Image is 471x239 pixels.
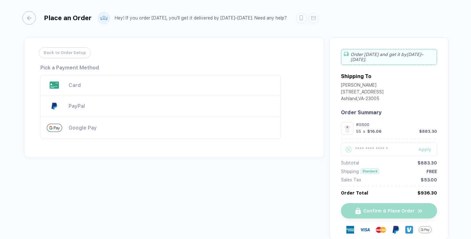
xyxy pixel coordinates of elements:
div: Pick a Payment Method [40,65,99,71]
img: 2514187d-c8c2-4623-82ef-d186c2b42ae9_nt_front_1755013974290.jpg [343,124,352,133]
img: master-card [376,225,386,235]
div: Sales Tax [341,177,361,182]
img: user profile [98,12,110,24]
div: $53.00 [421,177,437,182]
img: express [346,226,354,234]
div: Paying with Google Pay [69,125,274,131]
div: Hey! If you order [DATE], you'll get it delivered by [DATE]–[DATE]. Need any help? [115,15,287,21]
span: Back to Order Setup [44,48,86,58]
div: Paying with Card [40,75,281,95]
div: 55 [356,129,361,134]
div: Place an Order [44,14,92,22]
div: Order Summary [341,109,437,116]
div: Apply [418,147,437,152]
button: Back to Order Setup [39,47,91,58]
div: Paying with PayPal [40,95,281,117]
div: Subtotal [341,160,359,165]
div: [STREET_ADDRESS] [341,89,384,96]
div: Paying with PayPal [69,103,274,109]
div: [PERSON_NAME] [341,83,384,89]
div: Standard [361,169,379,174]
div: Paying with Google Pay [40,117,281,139]
button: Apply [410,143,437,156]
div: #G500 [356,122,437,127]
div: $16.06 [367,129,382,134]
div: $883.30 [419,129,437,134]
div: $936.30 [417,190,437,195]
div: Ashland , VA - 23005 [341,96,384,103]
div: Order [DATE] and get it by [DATE]–[DATE] . [341,49,437,65]
div: Shipping [341,169,359,174]
img: Paypal [392,226,400,234]
div: FREE [426,169,437,174]
div: Order Total [341,190,368,195]
div: Paying with Card [69,82,274,88]
img: GPay [419,223,432,236]
div: Shipping To [341,73,371,79]
img: visa [360,225,370,235]
div: x [362,129,366,134]
img: Venmo [405,226,413,234]
div: $883.30 [417,160,437,165]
